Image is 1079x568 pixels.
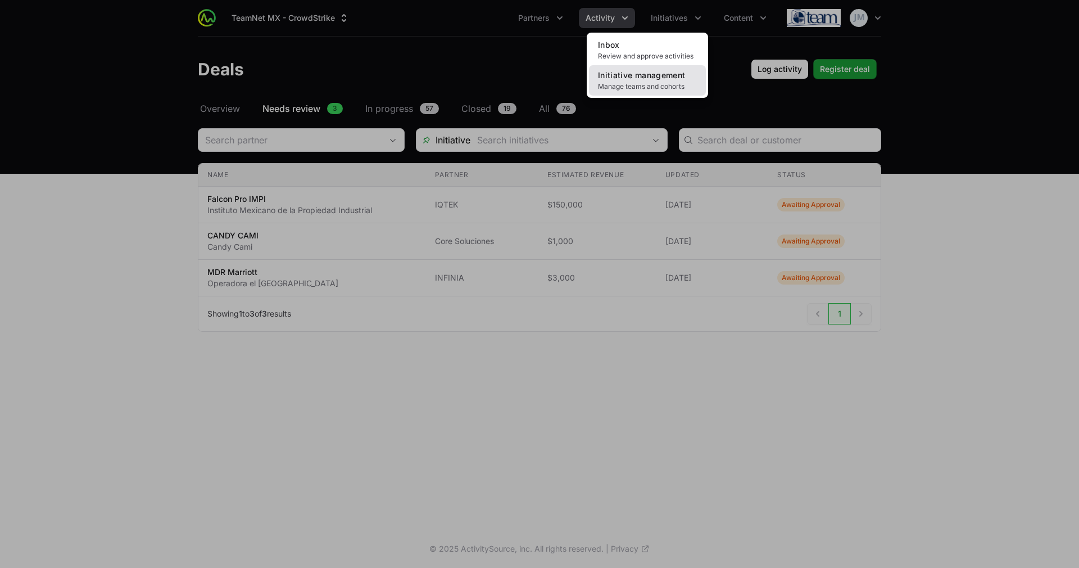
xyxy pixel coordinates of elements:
[598,52,697,61] span: Review and approve activities
[644,8,708,28] div: Initiatives menu
[589,35,706,65] a: InboxReview and approve activities
[216,8,773,28] div: Main navigation
[598,40,620,49] span: Inbox
[598,82,697,91] span: Manage teams and cohorts
[589,65,706,96] a: Initiative managementManage teams and cohorts
[598,70,685,80] span: Initiative management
